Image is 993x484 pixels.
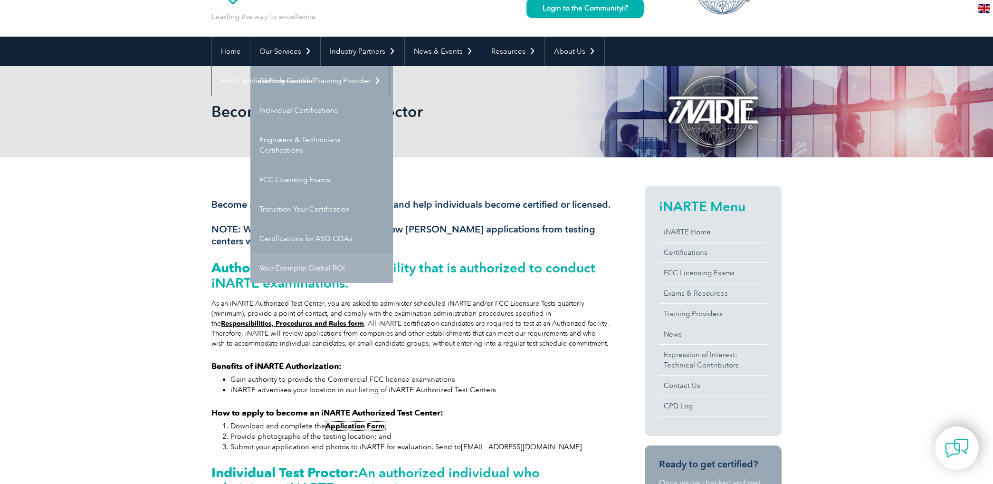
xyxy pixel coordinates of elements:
[659,242,767,262] a: Certifications
[230,385,611,395] li: iNARTE advertises your location in our listing of iNARTE Authorized Test Centers
[945,436,969,460] img: contact-chat.png
[211,361,342,371] strong: Benefits of iNARTE Authorization:
[211,199,611,211] h3: Become an Approved Proctor for iNARTE and help individuals become certified or licensed.
[659,376,767,396] a: Contact Us
[482,37,544,66] a: Resources
[659,324,767,344] a: News
[250,37,320,66] a: Our Services
[250,253,393,283] a: Your Exemplar Global ROI
[212,37,250,66] a: Home
[659,222,767,242] a: iNARTE Home
[325,422,385,430] a: Application Form
[211,465,358,481] strong: Individual Test Proctor:
[978,4,990,13] img: en
[659,283,767,303] a: Exams & Resources
[212,66,390,96] a: Find Certified Professional / Training Provider
[659,199,767,214] h2: iNARTE Menu
[545,37,604,66] a: About Us
[211,223,611,247] h3: NOTE: We are currently only accepting new [PERSON_NAME] applications from testing centers within ...
[622,5,628,10] img: open_square.png
[211,11,315,22] p: Leading the way to excellence
[230,421,611,431] li: Download and complete the ;
[250,165,393,194] a: FCC Licensing Exams
[211,299,611,348] div: As an iNARTE Authorized Test Center, you are asked to administer scheduled iNARTE and/or FCC Lice...
[659,396,767,416] a: CPD Log
[405,37,482,66] a: News & Events
[659,458,767,470] h3: Ready to get certified?
[321,37,404,66] a: Industry Partners
[461,443,582,451] a: [EMAIL_ADDRESS][DOMAIN_NAME]
[250,96,393,125] a: Individual Certifications
[211,260,362,276] strong: Authorized Test Center:
[659,263,767,283] a: FCC Licensing Exams
[211,104,611,119] h2: Become An Approved Proctor
[250,125,393,165] a: Engineers & Technicians Certifications
[250,194,393,224] a: Transition Your Certification
[211,408,443,417] strong: How to apply to become an iNARTE Authorized Test Center:
[659,304,767,324] a: Training Providers
[230,431,611,442] li: Provide photographs of the testing location; and
[230,442,611,452] li: Submit your application and photos to iNARTE for evaluation. Send to
[250,224,393,253] a: Certifications for ASQ CQAs
[211,260,611,290] h2: A facility that is authorized to conduct iNARTE examinations.
[221,319,364,328] a: Responsibilities, Procedures and Rules form
[230,374,611,385] li: Gain authority to provide the Commercial FCC license examinations
[659,345,767,375] a: Expression of Interest:Technical Contributors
